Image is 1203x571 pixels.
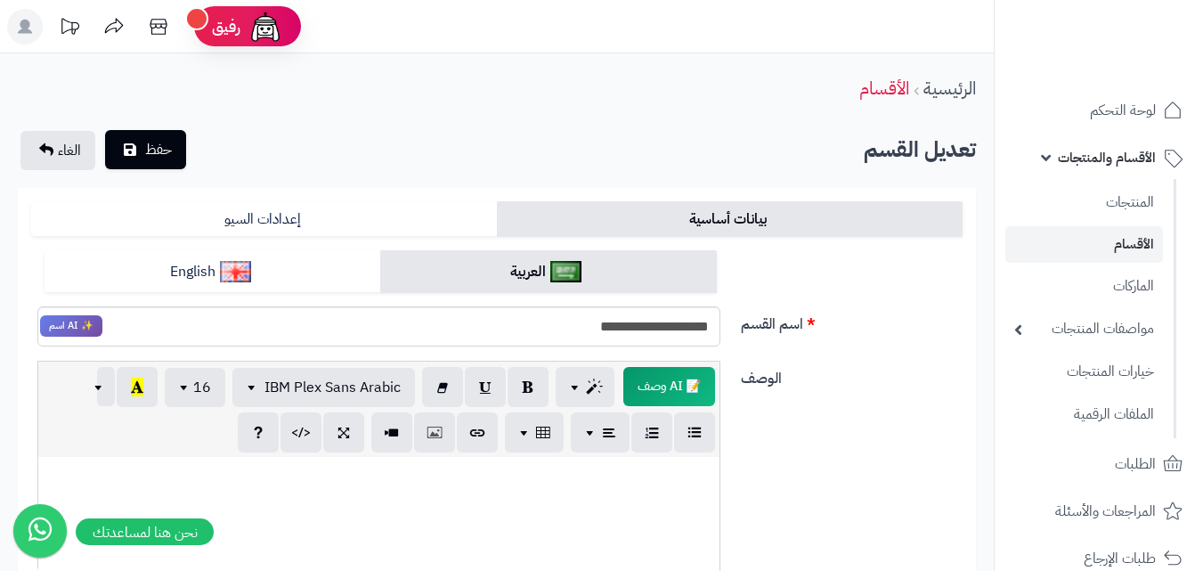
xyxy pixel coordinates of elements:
span: الأقسام والمنتجات [1058,145,1156,170]
a: إعدادات السيو [31,201,497,237]
label: الوصف [734,361,971,389]
a: الأقسام [1005,226,1163,263]
a: الملفات الرقمية [1005,396,1163,434]
span: رفيق [212,16,240,37]
a: الطلبات [1005,443,1192,485]
a: لوحة التحكم [1005,89,1192,132]
a: خيارات المنتجات [1005,353,1163,391]
a: تحديثات المنصة [47,9,92,49]
span: لوحة التحكم [1090,98,1156,123]
a: الرئيسية [923,75,976,102]
span: حفظ [145,139,172,160]
button: 16 [165,368,225,407]
b: تعديل القسم [864,134,976,166]
img: ai-face.png [248,9,283,45]
a: العربية [380,250,716,294]
span: الطلبات [1115,452,1156,477]
span: انقر لاستخدام رفيقك الذكي [40,315,102,337]
a: الأقسام [859,75,909,102]
span: الغاء [58,140,81,161]
span: انقر لاستخدام رفيقك الذكي [623,367,715,406]
a: المراجعات والأسئلة [1005,490,1192,533]
a: مواصفات المنتجات [1005,310,1163,348]
img: logo-2.png [1082,50,1186,87]
a: English [45,250,380,294]
span: المراجعات والأسئلة [1055,499,1156,524]
span: طلبات الإرجاع [1084,546,1156,571]
img: العربية [550,261,581,282]
a: الغاء [20,131,95,170]
a: بيانات أساسية [497,201,963,237]
img: English [220,261,251,282]
span: 16 [193,377,211,398]
a: المنتجات [1005,184,1163,222]
button: IBM Plex Sans Arabic [232,368,415,407]
button: حفظ [105,130,186,169]
label: اسم القسم [734,306,971,335]
a: الماركات [1005,267,1163,306]
span: IBM Plex Sans Arabic [264,377,401,398]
